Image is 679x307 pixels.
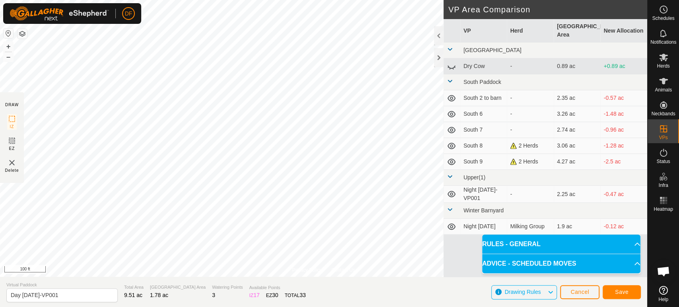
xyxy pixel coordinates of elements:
[212,284,243,291] span: Watering Points
[507,19,554,43] th: Herd
[510,110,551,118] div: -
[463,207,504,214] span: Winter Barnyard
[554,106,601,122] td: 3.26 ac
[603,285,641,299] button: Save
[272,292,278,298] span: 30
[658,297,668,302] span: Help
[482,235,640,254] p-accordion-header: RULES - GENERAL
[482,254,640,273] p-accordion-header: ADVICE - SCHEDULED MOVES
[600,138,647,154] td: -1.28 ac
[651,111,675,116] span: Neckbands
[124,284,144,291] span: Total Area
[554,122,601,138] td: 2.74 ac
[331,266,355,274] a: Contact Us
[554,219,601,235] td: 1.9 ac
[615,289,628,295] span: Save
[448,5,647,14] h2: VP Area Comparison
[600,90,647,106] td: -0.57 ac
[124,292,142,298] span: 9.51 ac
[18,29,27,39] button: Map Layers
[510,94,551,102] div: -
[600,58,647,74] td: +0.89 ac
[600,19,647,43] th: New Allocation
[463,174,485,181] span: Upper(1)
[10,6,109,21] img: Gallagher Logo
[460,122,507,138] td: South 7
[510,126,551,134] div: -
[10,124,14,130] span: IZ
[504,289,541,295] span: Drawing Rules
[482,259,576,268] span: ADVICE - SCHEDULED MOVES
[510,62,551,70] div: -
[554,154,601,170] td: 4.27 ac
[652,16,674,21] span: Schedules
[600,186,647,203] td: -0.47 ac
[460,138,507,154] td: South 8
[648,283,679,305] a: Help
[510,142,551,150] div: 2 Herds
[656,159,670,164] span: Status
[554,19,601,43] th: [GEOGRAPHIC_DATA] Area
[460,19,507,43] th: VP
[600,154,647,170] td: -2.5 ac
[253,292,260,298] span: 17
[655,87,672,92] span: Animals
[5,102,19,108] div: DRAW
[249,284,305,291] span: Available Points
[125,10,132,18] span: DF
[554,138,601,154] td: 3.06 ac
[654,207,673,212] span: Heatmap
[460,219,507,235] td: Night [DATE]
[7,158,17,167] img: VP
[600,219,647,235] td: -0.12 ac
[570,289,589,295] span: Cancel
[4,42,13,51] button: +
[650,40,676,45] span: Notifications
[4,29,13,38] button: Reset Map
[460,186,507,203] td: Night [DATE]-VP001
[600,122,647,138] td: -0.96 ac
[463,79,501,85] span: South Paddock
[9,146,15,152] span: EZ
[460,106,507,122] td: South 6
[554,90,601,106] td: 2.35 ac
[652,259,675,283] div: Open chat
[460,154,507,170] td: South 9
[5,167,19,173] span: Delete
[150,292,168,298] span: 1.78 ac
[4,52,13,62] button: –
[658,183,668,188] span: Infra
[600,106,647,122] td: -1.48 ac
[6,282,118,288] span: Virtual Paddock
[659,135,667,140] span: VPs
[510,222,551,231] div: Milking Group
[657,64,669,68] span: Herds
[510,190,551,198] div: -
[460,58,507,74] td: Dry Cow
[463,47,521,53] span: [GEOGRAPHIC_DATA]
[554,186,601,203] td: 2.25 ac
[560,285,599,299] button: Cancel
[150,284,206,291] span: [GEOGRAPHIC_DATA] Area
[266,291,278,299] div: EZ
[510,157,551,166] div: 2 Herds
[460,90,507,106] td: South 2 to barn
[249,291,259,299] div: IZ
[554,58,601,74] td: 0.89 ac
[212,292,215,298] span: 3
[285,291,306,299] div: TOTAL
[482,239,541,249] span: RULES - GENERAL
[300,292,306,298] span: 33
[292,266,322,274] a: Privacy Policy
